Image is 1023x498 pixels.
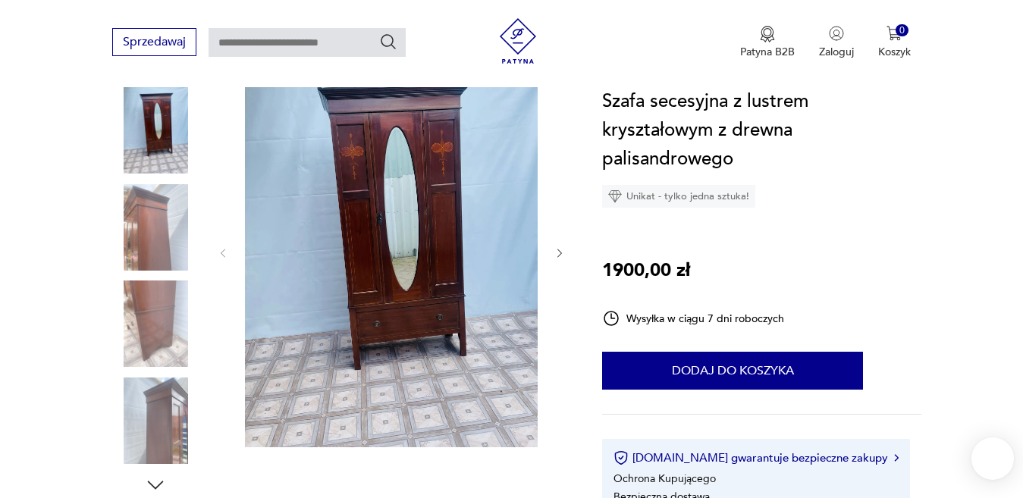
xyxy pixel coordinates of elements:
[819,26,854,59] button: Zaloguj
[602,185,755,208] div: Unikat - tylko jedna sztuka!
[971,437,1014,480] iframe: Smartsupp widget button
[245,57,538,447] img: Zdjęcie produktu Szafa secesyjna z lustrem kryształowym z drewna palisandrowego
[613,450,898,465] button: [DOMAIN_NAME] gwarantuje bezpieczne zakupy
[112,28,196,56] button: Sprzedawaj
[886,26,902,41] img: Ikona koszyka
[112,184,199,271] img: Zdjęcie produktu Szafa secesyjna z lustrem kryształowym z drewna palisandrowego
[112,87,199,174] img: Zdjęcie produktu Szafa secesyjna z lustrem kryształowym z drewna palisandrowego
[740,26,795,59] button: Patyna B2B
[379,33,397,51] button: Szukaj
[112,38,196,49] a: Sprzedawaj
[112,280,199,367] img: Zdjęcie produktu Szafa secesyjna z lustrem kryształowym z drewna palisandrowego
[819,45,854,59] p: Zaloguj
[602,256,690,285] p: 1900,00 zł
[602,309,784,327] div: Wysyłka w ciągu 7 dni roboczych
[740,26,795,59] a: Ikona medaluPatyna B2B
[602,352,863,390] button: Dodaj do koszyka
[878,26,911,59] button: 0Koszyk
[829,26,844,41] img: Ikonka użytkownika
[613,450,629,465] img: Ikona certyfikatu
[495,18,541,64] img: Patyna - sklep z meblami i dekoracjami vintage
[602,87,921,174] h1: Szafa secesyjna z lustrem kryształowym z drewna palisandrowego
[896,24,908,37] div: 0
[613,471,716,486] li: Ochrona Kupującego
[894,454,899,462] img: Ikona strzałki w prawo
[878,45,911,59] p: Koszyk
[112,377,199,464] img: Zdjęcie produktu Szafa secesyjna z lustrem kryształowym z drewna palisandrowego
[608,189,622,203] img: Ikona diamentu
[760,26,775,42] img: Ikona medalu
[740,45,795,59] p: Patyna B2B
